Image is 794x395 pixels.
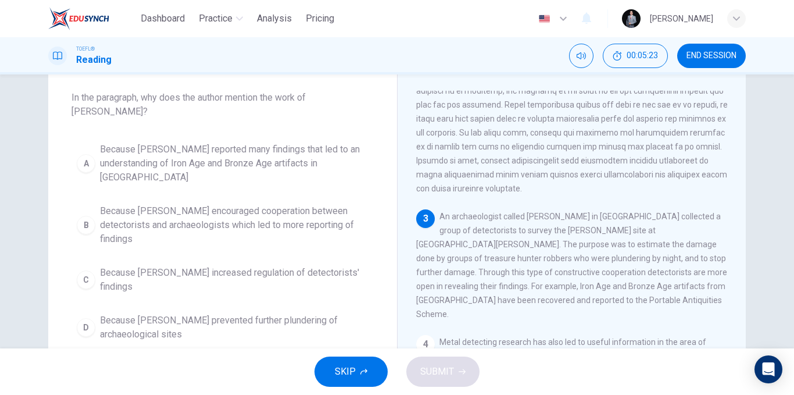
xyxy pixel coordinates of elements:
[71,261,374,299] button: CBecause [PERSON_NAME] increased regulation of detectorists' findings
[622,9,641,28] img: Profile picture
[314,357,388,387] button: SKIP
[71,137,374,190] button: ABecause [PERSON_NAME] reported many findings that led to an understanding of Iron Age and Bronze...
[194,8,248,29] button: Practice
[100,143,369,184] span: Because [PERSON_NAME] reported many findings that led to an understanding of Iron Age and Bronze ...
[416,209,435,228] div: 3
[76,53,112,67] h1: Reading
[335,364,356,380] span: SKIP
[77,271,95,289] div: C
[627,51,658,61] span: 00:05:23
[136,8,189,29] button: Dashboard
[76,45,95,53] span: TOEFL®
[199,12,233,26] span: Practice
[603,44,668,68] button: 00:05:23
[77,154,95,173] div: A
[569,44,593,68] div: Mute
[416,212,727,319] span: An archaeologist called [PERSON_NAME] in [GEOGRAPHIC_DATA] collected a group of detectorists to s...
[603,44,668,68] div: Hide
[677,44,746,68] button: END SESSION
[301,8,339,29] button: Pricing
[100,314,369,341] span: Because [PERSON_NAME] prevented further plundering of archaeological sites
[537,15,552,23] img: en
[306,12,334,26] span: Pricing
[77,318,95,337] div: D
[77,216,95,234] div: B
[48,7,136,30] a: EduSynch logo
[257,12,292,26] span: Analysis
[754,355,782,383] div: Open Intercom Messenger
[48,7,109,30] img: EduSynch logo
[100,204,369,246] span: Because [PERSON_NAME] encouraged cooperation between detectorists and archaeologists which led to...
[71,199,374,251] button: BBecause [PERSON_NAME] encouraged cooperation between detectorists and archaeologists which led t...
[71,91,374,119] span: In the paragraph, why does the author mention the work of [PERSON_NAME]?
[252,8,296,29] button: Analysis
[650,12,713,26] div: [PERSON_NAME]
[141,12,185,26] span: Dashboard
[100,266,369,294] span: Because [PERSON_NAME] increased regulation of detectorists' findings
[686,51,736,61] span: END SESSION
[71,308,374,347] button: DBecause [PERSON_NAME] prevented further plundering of archaeological sites
[416,335,435,354] div: 4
